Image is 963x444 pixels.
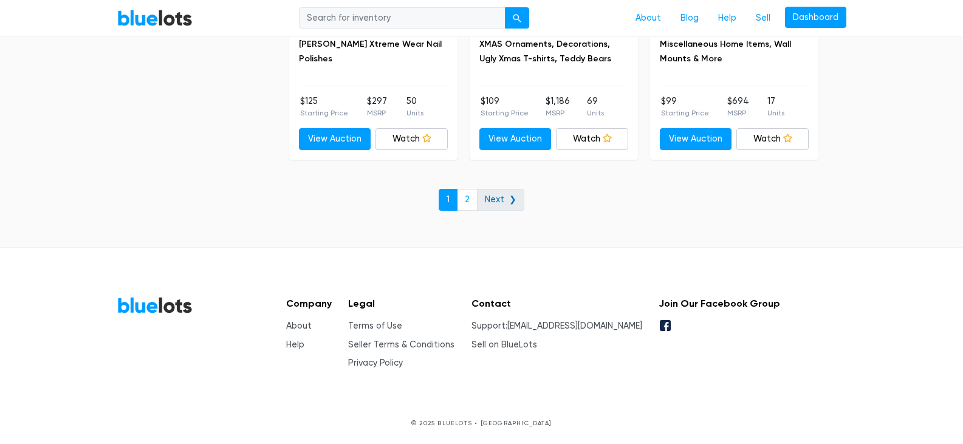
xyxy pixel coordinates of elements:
[471,319,642,333] li: Support:
[661,95,709,119] li: $99
[406,95,423,119] li: 50
[471,298,642,309] h5: Contact
[479,39,611,64] a: XMAS Ornaments, Decorations, Ugly Xmas T-shirts, Teddy Bears
[671,7,708,30] a: Blog
[661,108,709,118] p: Starting Price
[406,108,423,118] p: Units
[471,340,537,350] a: Sell on BlueLots
[546,95,570,119] li: $1,186
[767,95,784,119] li: 17
[727,95,749,119] li: $694
[300,95,348,119] li: $125
[348,298,454,309] h5: Legal
[746,7,780,30] a: Sell
[375,128,448,150] a: Watch
[286,321,312,331] a: About
[736,128,809,150] a: Watch
[727,108,749,118] p: MSRP
[117,296,193,314] a: BlueLots
[708,7,746,30] a: Help
[367,95,387,119] li: $297
[660,39,791,64] a: Miscellaneous Home Items, Wall Mounts & More
[587,95,604,119] li: 69
[556,128,628,150] a: Watch
[299,39,442,64] a: [PERSON_NAME] Xtreme Wear Nail Polishes
[286,340,304,350] a: Help
[481,108,529,118] p: Starting Price
[659,298,780,309] h5: Join Our Facebook Group
[439,189,458,211] a: 1
[348,321,402,331] a: Terms of Use
[299,7,505,29] input: Search for inventory
[660,128,732,150] a: View Auction
[546,108,570,118] p: MSRP
[299,128,371,150] a: View Auction
[286,298,332,309] h5: Company
[767,108,784,118] p: Units
[481,95,529,119] li: $109
[367,108,387,118] p: MSRP
[348,358,403,368] a: Privacy Policy
[626,7,671,30] a: About
[117,418,846,428] p: © 2025 BLUELOTS • [GEOGRAPHIC_DATA]
[300,108,348,118] p: Starting Price
[479,128,552,150] a: View Auction
[117,9,193,27] a: BlueLots
[348,340,454,350] a: Seller Terms & Conditions
[587,108,604,118] p: Units
[477,189,524,211] a: Next ❯
[507,321,642,331] a: [EMAIL_ADDRESS][DOMAIN_NAME]
[785,7,846,29] a: Dashboard
[457,189,478,211] a: 2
